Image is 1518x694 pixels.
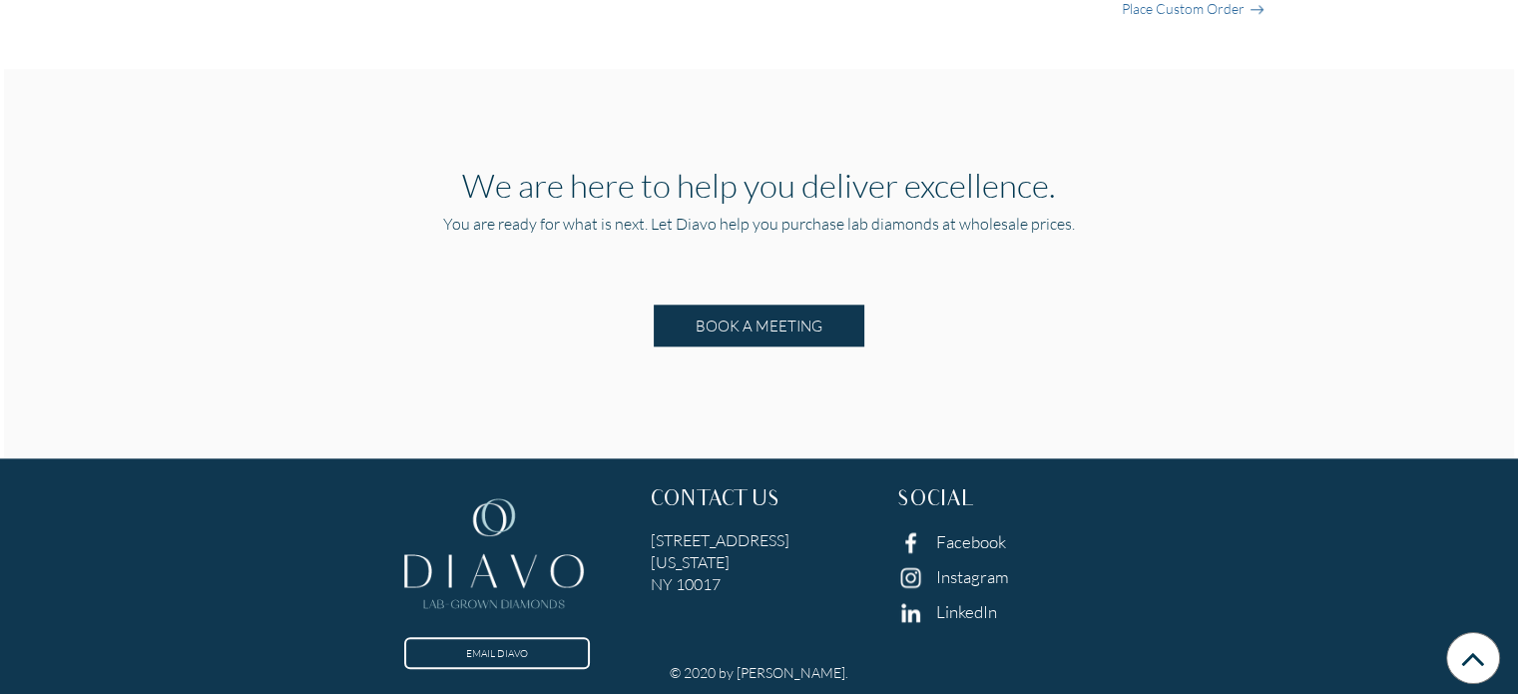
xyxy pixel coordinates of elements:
img: linkedin [897,599,924,626]
h3: CONTACT US [651,489,867,513]
h5: You are ready for what is next. Let Diavo help you purchase lab diamonds at wholesale prices. [270,213,1249,251]
a: EMAIL DIAVO [404,637,590,669]
h5: [STREET_ADDRESS] [US_STATE] NY 10017 [651,529,867,595]
img: facebook [897,529,924,556]
a: Instagram [936,566,1009,587]
img: footer-logo [404,489,584,624]
img: right-arrow [1249,2,1265,18]
h1: We are here to help you deliver excellence. [270,165,1249,205]
h6: © 2020 by [PERSON_NAME]. [670,664,848,681]
h3: SOCIAL [897,489,1114,513]
a: BOOK A MEETING [654,305,864,347]
a: LinkedIn [936,601,997,622]
a: Facebook [936,531,1006,552]
img: instagram [897,564,924,591]
span: BOOK A MEETING [696,317,822,335]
